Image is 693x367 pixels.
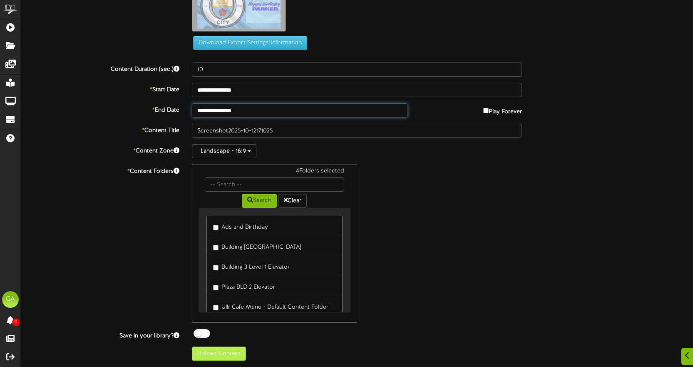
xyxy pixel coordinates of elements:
[213,265,219,270] input: Building 3 Level 1 Elevator
[2,291,19,308] div: GA
[192,347,246,361] button: Upload Content
[12,318,20,326] span: 0
[199,167,350,177] div: 4 Folders selected
[483,108,489,113] input: Play Forever
[213,280,275,292] label: Plaza BLD 2 Elevator
[15,103,186,115] label: End Date
[483,103,522,116] label: Play Forever
[242,194,277,208] button: Search
[15,124,186,135] label: Content Title
[213,285,219,290] input: Plaza BLD 2 Elevator
[213,260,290,272] label: Building 3 Level 1 Elevator
[213,245,219,250] input: Building [GEOGRAPHIC_DATA]
[213,300,328,312] label: Ullr Cafe Menu - Default Content Folder
[213,225,219,230] input: Ads and Birthday
[15,329,186,340] label: Save in your library?
[213,220,268,232] label: Ads and Birthday
[205,177,344,192] input: -- Search --
[213,240,301,252] label: Building [GEOGRAPHIC_DATA]
[15,83,186,94] label: Start Date
[189,40,307,46] a: Download Export Settings Information
[192,144,256,158] button: Landscape - 16:9
[15,144,186,155] label: Content Zone
[192,124,522,138] input: Title of this Content
[15,165,186,176] label: Content Folders
[15,62,186,74] label: Content Duration (sec.)
[213,305,219,310] input: Ullr Cafe Menu - Default Content Folder
[278,194,307,208] button: Clear
[193,36,307,50] button: Download Export Settings Information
